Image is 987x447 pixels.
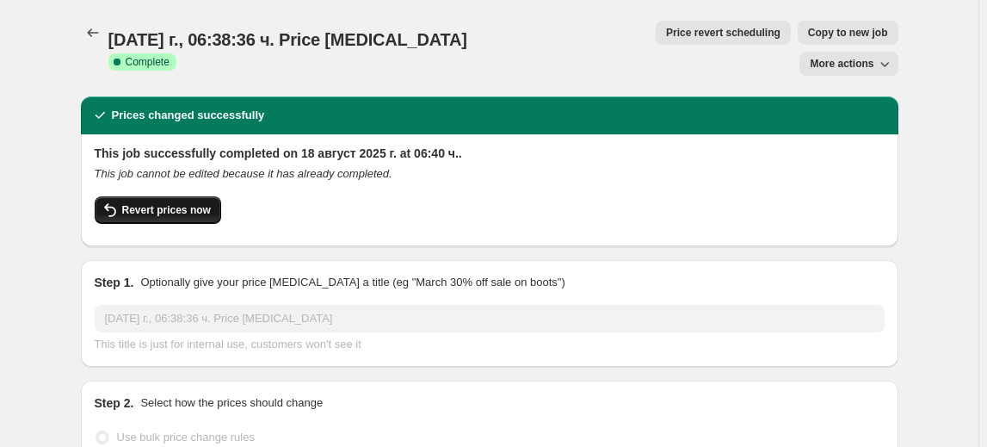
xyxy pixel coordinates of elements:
[666,26,780,40] span: Price revert scheduling
[95,196,221,224] button: Revert prices now
[95,394,134,412] h2: Step 2.
[95,274,134,291] h2: Step 1.
[81,21,105,45] button: Price change jobs
[108,30,467,49] span: [DATE] г., 06:38:36 ч. Price [MEDICAL_DATA]
[126,55,170,69] span: Complete
[95,305,885,332] input: 30% off holiday sale
[798,21,898,45] button: Copy to new job
[140,274,564,291] p: Optionally give your price [MEDICAL_DATA] a title (eg "March 30% off sale on boots")
[95,338,361,351] span: This title is just for internal use, customers won't see it
[140,394,323,412] p: Select how the prices should change
[95,145,885,162] h2: This job successfully completed on 18 август 2025 г. at 06:40 ч..
[122,203,211,217] span: Revert prices now
[117,431,255,444] span: Use bulk price change rules
[799,52,898,76] button: More actions
[656,21,791,45] button: Price revert scheduling
[95,167,392,180] i: This job cannot be edited because it has already completed.
[112,107,265,124] h2: Prices changed successfully
[808,26,888,40] span: Copy to new job
[810,57,873,71] span: More actions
